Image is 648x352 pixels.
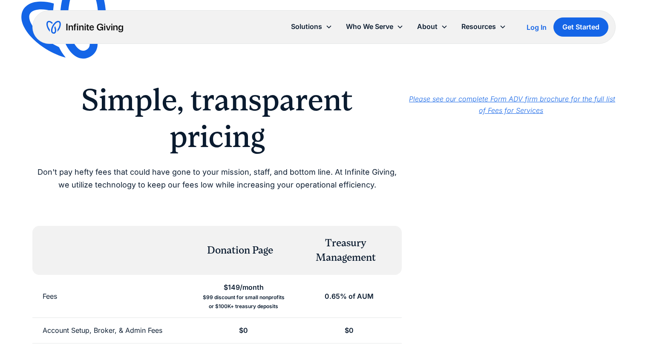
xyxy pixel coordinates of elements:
[300,236,392,265] div: Treasury Management
[417,21,438,32] div: About
[207,243,273,258] div: Donation Page
[32,166,402,192] p: Don't pay hefty fees that could have gone to your mission, staff, and bottom line. At Infinite Gi...
[43,291,57,302] div: Fees
[284,17,339,36] div: Solutions
[339,17,410,36] div: Who We Serve
[239,325,248,336] div: $0
[345,325,354,336] div: $0
[527,24,547,31] div: Log In
[224,282,264,293] div: $149/month
[43,325,162,336] div: Account Setup, Broker, & Admin Fees
[46,20,123,34] a: home
[346,21,393,32] div: Who We Serve
[553,17,608,37] a: Get Started
[32,82,402,156] h2: Simple, transparent pricing
[325,291,374,302] div: 0.65% of AUM
[461,21,496,32] div: Resources
[291,21,322,32] div: Solutions
[203,293,285,311] div: $99 discount for small nonprofits or $100K+ treasury deposits
[409,95,615,115] a: Please see our complete Form ADV firm brochure for the full list of Fees for Services
[527,22,547,32] a: Log In
[410,17,455,36] div: About
[455,17,513,36] div: Resources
